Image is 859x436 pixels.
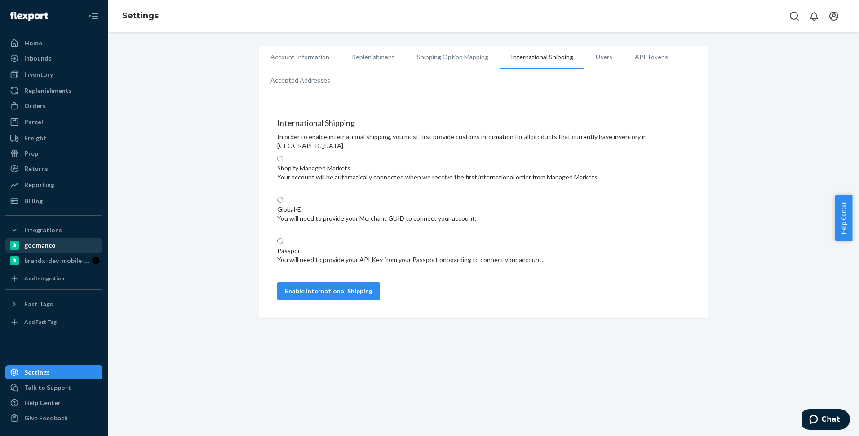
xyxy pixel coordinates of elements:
[5,36,102,50] a: Home
[5,315,102,329] a: Add Fast Tag
[259,46,341,68] li: Account Information
[277,246,690,255] div: Passport
[785,7,803,25] button: Open Search Box
[406,46,500,68] li: Shipping Option Mapping
[24,226,62,235] div: Integrations
[5,131,102,145] a: Freight
[835,195,852,241] button: Help Center
[5,396,102,410] a: Help Center
[5,115,102,129] a: Parcel
[5,297,102,311] button: Fast Tags
[5,161,102,176] a: Returns
[5,271,102,286] a: Add Integration
[277,164,690,173] div: Shopify Managed Markets
[277,255,690,264] div: You will need to provide your API Key from your Passport onboarding to connect your account.
[5,51,102,65] a: Inbounds
[277,132,690,150] p: In order to enable international shipping, you must first provide customs information for all pro...
[277,156,283,161] input: Shopify Managed MarketsYour account will be automatically connected when we receive the first int...
[341,46,406,68] li: Replenishment
[5,67,102,82] a: Inventory
[5,365,102,379] a: Settings
[277,214,690,223] div: You will need to provide your Merchant GUID to connect your account.
[24,241,56,250] div: godmanco
[24,275,64,282] div: Add Integration
[24,368,50,377] div: Settings
[24,164,48,173] div: Returns
[24,86,72,95] div: Replenishments
[24,300,53,309] div: Fast Tags
[802,409,850,432] iframe: Opens a widget where you can chat to one of our agents
[24,414,68,423] div: Give Feedback
[277,173,690,182] div: Your account will be automatically connected when we receive the first international order from M...
[24,318,57,326] div: Add Fast Tag
[5,146,102,161] a: Prep
[24,180,54,189] div: Reporting
[5,411,102,425] button: Give Feedback
[24,196,43,205] div: Billing
[24,134,46,143] div: Freight
[825,7,843,25] button: Open account menu
[5,380,102,395] button: Talk to Support
[624,46,679,68] li: API Tokens
[24,101,46,110] div: Orders
[10,12,48,21] img: Flexport logo
[277,205,690,214] div: Global-E
[5,253,102,268] a: brandx-dev-mobile-app
[84,7,102,25] button: Close Navigation
[115,3,166,29] ol: breadcrumbs
[5,99,102,113] a: Orders
[24,70,53,79] div: Inventory
[500,46,584,69] li: International Shipping
[277,197,283,203] input: Global-EYou will need to provide your Merchant GUID to connect your account.
[259,69,341,92] li: Accepted Addresses
[277,238,283,244] input: PassportYou will need to provide your API Key from your Passport onboarding to connect your account.
[277,282,380,300] button: Enable International Shipping
[24,149,38,158] div: Prep
[24,118,43,126] div: Parcel
[5,83,102,98] a: Replenishments
[5,238,102,253] a: godmanco
[24,256,92,265] div: brandx-dev-mobile-app
[122,11,159,21] a: Settings
[24,398,61,407] div: Help Center
[24,39,42,48] div: Home
[805,7,823,25] button: Open notifications
[277,119,690,128] h4: International Shipping
[584,46,624,68] li: Users
[24,383,71,392] div: Talk to Support
[5,223,102,237] button: Integrations
[5,178,102,192] a: Reporting
[5,194,102,208] a: Billing
[24,54,52,63] div: Inbounds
